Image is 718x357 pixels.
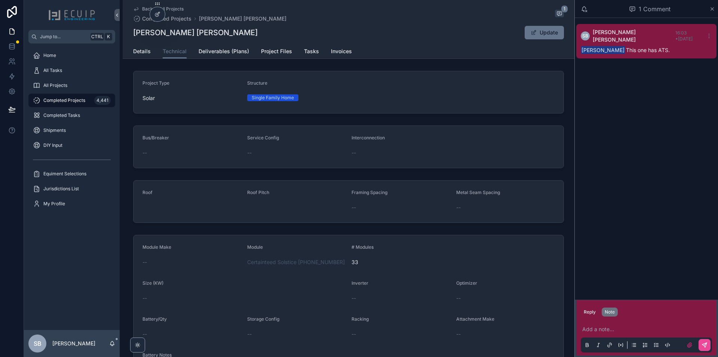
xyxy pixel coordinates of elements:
[28,64,115,77] a: All Tasks
[28,167,115,181] a: Equiment Selections
[142,6,184,12] span: Back to All Projects
[28,197,115,211] a: My Profile
[352,149,356,157] span: --
[142,316,167,322] span: Battery/Qty
[43,201,65,207] span: My Profile
[142,294,147,302] span: --
[352,330,356,338] span: --
[133,6,184,12] a: Back to All Projects
[142,258,147,266] span: --
[261,45,292,60] a: Project Files
[43,52,56,58] span: Home
[555,10,564,19] button: 1
[261,48,292,55] span: Project Files
[28,139,115,152] a: DIY Input
[331,45,352,60] a: Invoices
[199,48,249,55] span: Deliverables (Plans)
[163,45,187,59] a: Technical
[43,67,62,73] span: All Tasks
[28,30,115,43] button: Jump to...CtrlK
[34,339,42,348] span: SB
[304,48,319,55] span: Tasks
[456,190,500,195] span: Metal Seam Spacing
[142,135,169,140] span: Bus/Breaker
[247,258,345,266] a: Certainteed Solstice [PHONE_NUMBER]
[90,33,104,40] span: Ctrl
[142,244,171,250] span: Module Make
[352,294,356,302] span: --
[247,149,252,157] span: --
[48,9,95,21] img: App logo
[43,142,62,148] span: DIY Input
[94,96,111,105] div: 4,441
[352,204,356,211] span: --
[352,258,450,266] span: 33
[24,43,120,220] div: scrollable content
[602,308,618,317] button: Note
[581,46,625,54] span: [PERSON_NAME]
[456,294,461,302] span: --
[352,316,369,322] span: Racking
[43,112,80,118] span: Completed Tasks
[582,33,588,39] span: SB
[675,30,693,42] span: 16:03 • [DATE]
[28,49,115,62] a: Home
[133,27,258,38] h1: [PERSON_NAME] [PERSON_NAME]
[28,124,115,137] a: Shipments
[133,15,191,22] a: Completed Projects
[142,80,169,86] span: Project Type
[28,182,115,196] a: Jurisdictions List
[43,186,79,192] span: Jurisdictions List
[581,308,599,317] button: Reply
[456,204,461,211] span: --
[561,5,568,13] span: 1
[133,48,151,55] span: Details
[28,79,115,92] a: All Projects
[247,316,279,322] span: Storage Config
[43,127,66,133] span: Shipments
[142,330,147,338] span: --
[40,34,88,40] span: Jump to...
[163,48,187,55] span: Technical
[247,244,263,250] span: Module
[199,15,286,22] a: [PERSON_NAME] [PERSON_NAME]
[28,94,115,107] a: Completed Projects4,441
[43,171,86,177] span: Equiment Selections
[247,330,252,338] span: --
[456,316,494,322] span: Attachment Make
[581,47,670,53] span: This one has ATS.
[28,109,115,122] a: Completed Tasks
[52,340,95,347] p: [PERSON_NAME]
[331,48,352,55] span: Invoices
[133,45,151,60] a: Details
[456,280,477,286] span: Optimizer
[352,280,368,286] span: Inverter
[199,45,249,60] a: Deliverables (Plans)
[525,26,564,39] button: Update
[142,149,147,157] span: --
[247,135,279,140] span: Service Config
[352,190,387,195] span: Framing Spacing
[247,80,267,86] span: Structure
[352,244,374,250] span: # Modules
[142,280,163,286] span: Size (KW)
[43,97,85,103] span: Completed Projects
[352,135,385,140] span: Interconnection
[142,94,155,102] span: Solar
[142,190,153,195] span: Roof
[142,15,191,22] span: Completed Projects
[593,28,675,43] span: [PERSON_NAME] [PERSON_NAME]
[605,309,615,315] div: Note
[43,82,67,88] span: All Projects
[639,4,671,13] span: 1 Comment
[105,34,111,40] span: K
[456,330,461,338] span: --
[252,94,294,101] div: Single Family Home
[304,45,319,60] a: Tasks
[247,190,269,195] span: Roof Pitch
